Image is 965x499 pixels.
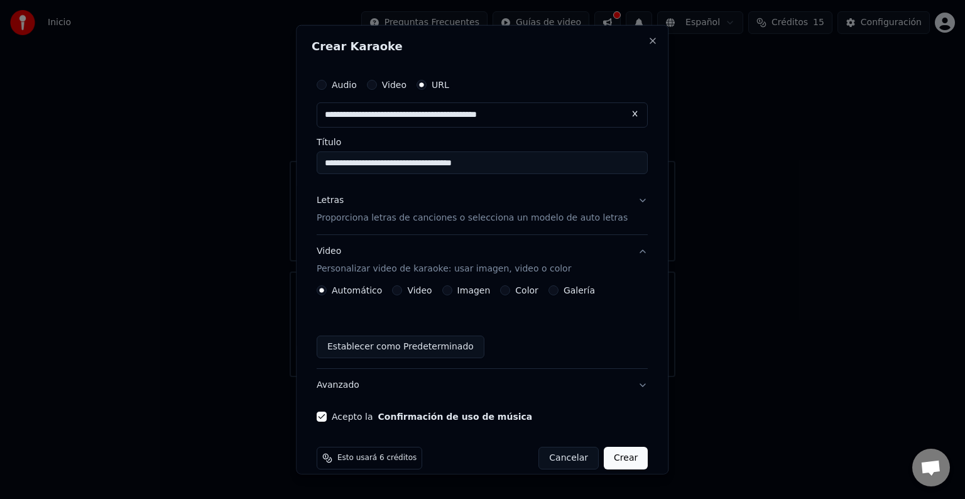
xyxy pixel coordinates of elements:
[317,194,344,207] div: Letras
[317,245,571,275] div: Video
[312,41,653,52] h2: Crear Karaoke
[317,212,628,224] p: Proporciona letras de canciones o selecciona un modelo de auto letras
[317,235,648,285] button: VideoPersonalizar video de karaoke: usar imagen, video o color
[317,336,484,358] button: Establecer como Predeterminado
[604,447,648,469] button: Crear
[317,138,648,146] label: Título
[317,184,648,234] button: LetrasProporciona letras de canciones o selecciona un modelo de auto letras
[317,285,648,368] div: VideoPersonalizar video de karaoke: usar imagen, video o color
[408,286,432,295] label: Video
[337,453,417,463] span: Esto usará 6 créditos
[332,80,357,89] label: Audio
[457,286,491,295] label: Imagen
[332,412,532,421] label: Acepto la
[317,369,648,402] button: Avanzado
[317,263,571,275] p: Personalizar video de karaoke: usar imagen, video o color
[564,286,595,295] label: Galería
[378,412,533,421] button: Acepto la
[539,447,599,469] button: Cancelar
[516,286,539,295] label: Color
[432,80,449,89] label: URL
[332,286,382,295] label: Automático
[382,80,406,89] label: Video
